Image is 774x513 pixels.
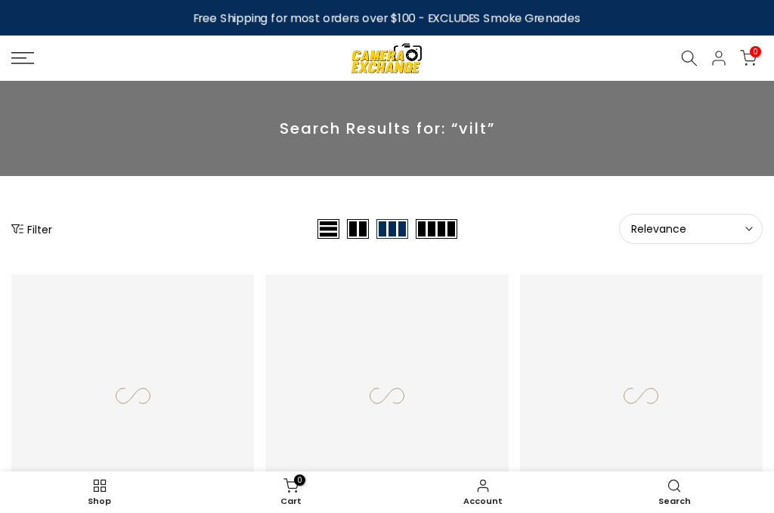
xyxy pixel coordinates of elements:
[387,475,579,509] a: Account
[631,222,751,236] span: Relevance
[579,475,771,509] a: Search
[11,119,763,138] p: Search Results for: “vilt”
[196,475,388,509] a: 0 Cart
[750,46,761,57] span: 0
[203,497,380,505] span: Cart
[294,474,305,486] span: 0
[193,10,581,26] strong: Free Shipping for most orders over $100 - EXCLUDES Smoke Grenades
[11,221,52,236] button: Show filters
[587,497,763,505] span: Search
[4,475,196,509] a: Shop
[740,50,757,66] a: 0
[395,497,571,505] span: Account
[619,214,763,244] button: Relevance
[11,497,188,505] span: Shop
